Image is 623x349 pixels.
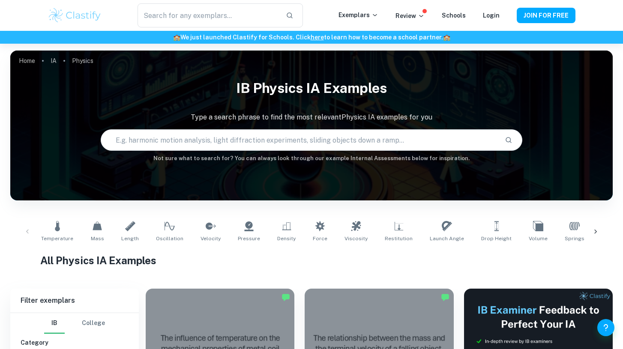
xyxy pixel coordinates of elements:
[311,34,324,41] a: here
[51,55,57,67] a: IA
[82,313,105,334] button: College
[282,293,290,301] img: Marked
[10,154,613,163] h6: Not sure what to search for? You can always look through our example Internal Assessments below f...
[501,133,516,147] button: Search
[72,56,93,66] p: Physics
[344,235,368,242] span: Viscosity
[48,7,102,24] img: Clastify logo
[138,3,279,27] input: Search for any exemplars...
[91,235,104,242] span: Mass
[156,235,183,242] span: Oscillation
[2,33,621,42] h6: We just launched Clastify for Schools. Click to learn how to become a school partner.
[338,10,378,20] p: Exemplars
[101,128,498,152] input: E.g. harmonic motion analysis, light diffraction experiments, sliding objects down a ramp...
[41,235,73,242] span: Temperature
[10,289,139,313] h6: Filter exemplars
[10,112,613,122] p: Type a search phrase to find the most relevant Physics IA examples for you
[40,253,582,268] h1: All Physics IA Examples
[238,235,260,242] span: Pressure
[443,34,450,41] span: 🏫
[201,235,221,242] span: Velocity
[21,338,129,347] h6: Category
[44,313,105,334] div: Filter type choice
[529,235,548,242] span: Volume
[565,235,584,242] span: Springs
[430,235,464,242] span: Launch Angle
[441,293,449,301] img: Marked
[442,12,466,19] a: Schools
[44,313,65,334] button: IB
[121,235,139,242] span: Length
[19,55,35,67] a: Home
[481,235,512,242] span: Drop Height
[597,319,614,336] button: Help and Feedback
[395,11,425,21] p: Review
[385,235,413,242] span: Restitution
[173,34,180,41] span: 🏫
[277,235,296,242] span: Density
[313,235,327,242] span: Force
[483,12,500,19] a: Login
[10,75,613,102] h1: IB Physics IA examples
[517,8,575,23] button: JOIN FOR FREE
